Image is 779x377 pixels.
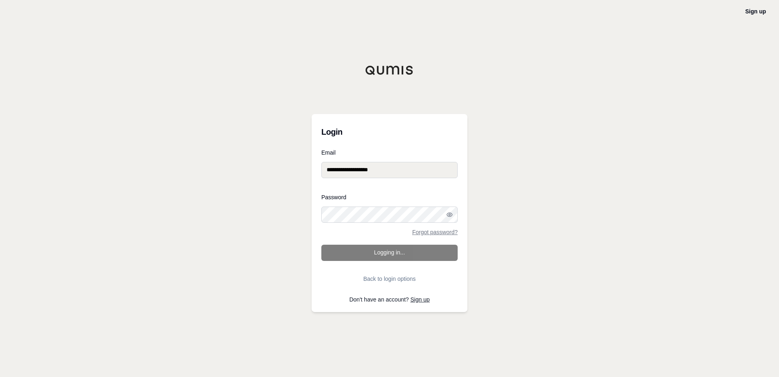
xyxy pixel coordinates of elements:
[745,8,766,15] a: Sign up
[321,124,458,140] h3: Login
[321,150,458,155] label: Email
[321,297,458,302] p: Don't have an account?
[321,194,458,200] label: Password
[321,271,458,287] button: Back to login options
[412,229,458,235] a: Forgot password?
[365,65,414,75] img: Qumis
[411,296,430,303] a: Sign up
